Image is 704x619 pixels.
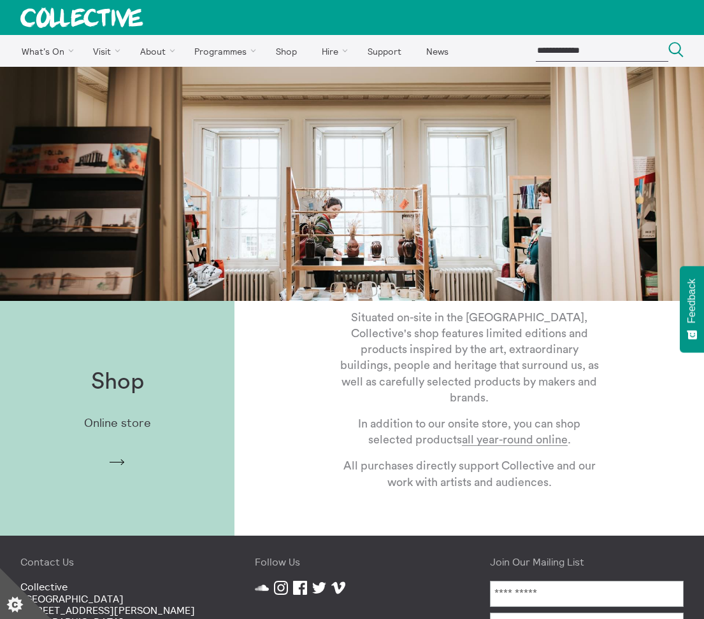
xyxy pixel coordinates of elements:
[84,417,151,430] p: Online store
[490,556,684,567] h4: Join Our Mailing List
[338,416,601,448] p: In addition to our onsite store, you can shop selected products .
[462,434,568,446] a: all year-round online
[183,35,262,67] a: Programmes
[311,35,354,67] a: Hire
[129,35,181,67] a: About
[10,35,80,67] a: What's On
[338,310,601,406] p: Situated on-site in the [GEOGRAPHIC_DATA], Collective's shop features limited editions and produc...
[686,279,698,323] span: Feedback
[82,35,127,67] a: Visit
[415,35,459,67] a: News
[338,458,601,490] p: All purchases directly support Collective and our work with artists and audiences.
[680,266,704,352] button: Feedback - Show survey
[20,556,214,567] h4: Contact Us
[264,35,308,67] a: Shop
[356,35,412,67] a: Support
[91,369,144,395] h1: Shop
[255,556,449,567] h4: Follow Us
